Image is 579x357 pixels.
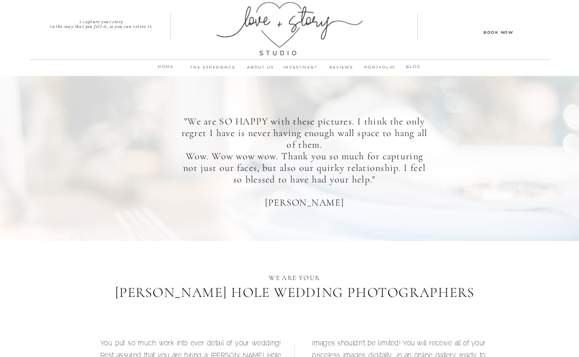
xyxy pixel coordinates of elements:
a: INVESTMENT [280,63,321,77]
p: I capture your story in the way that you felt it, so you can relive it. [32,20,170,26]
a: I capture your storyin the way that you felt it, so you can relive it. [32,20,170,26]
p: We are your [245,272,344,281]
a: ABOUT us [240,63,280,77]
a: PORTFOLIO [362,63,398,77]
p: "We are SO HAPPY with these pictures. I think the only regret I have is never having enough wall ... [179,115,430,199]
a: THE EXPERIENCE [185,63,240,77]
a: Book Now [455,28,542,35]
a: home [153,63,178,76]
a: REVIEWS [321,63,362,77]
a: BLOG [401,63,426,72]
h1: [PERSON_NAME] Hole wedding photographers [104,284,485,312]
